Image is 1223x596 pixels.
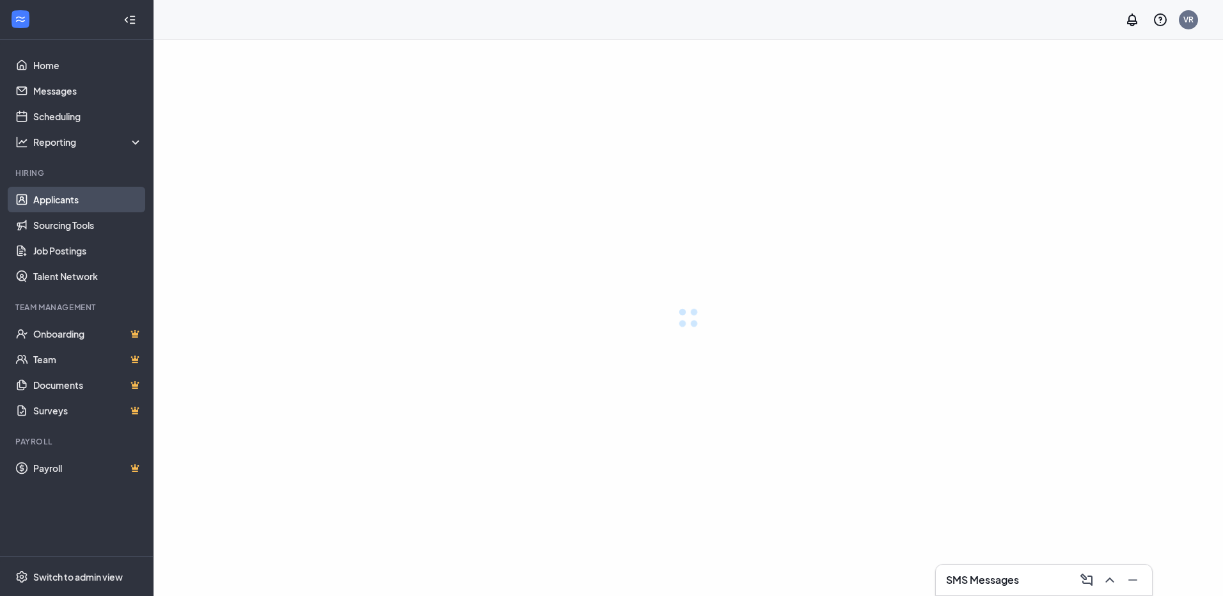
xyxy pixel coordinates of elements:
div: Team Management [15,302,140,313]
a: Talent Network [33,263,143,289]
svg: Collapse [123,13,136,26]
a: OnboardingCrown [33,321,143,347]
a: DocumentsCrown [33,372,143,398]
a: Scheduling [33,104,143,129]
div: Hiring [15,168,140,178]
a: PayrollCrown [33,455,143,481]
h3: SMS Messages [946,573,1019,587]
a: Job Postings [33,238,143,263]
a: Messages [33,78,143,104]
a: TeamCrown [33,347,143,372]
svg: WorkstreamLogo [14,13,27,26]
svg: ChevronUp [1102,572,1117,588]
button: Minimize [1121,570,1142,590]
button: ComposeMessage [1075,570,1096,590]
svg: Analysis [15,136,28,148]
a: Sourcing Tools [33,212,143,238]
a: Applicants [33,187,143,212]
svg: QuestionInfo [1153,12,1168,27]
svg: ComposeMessage [1079,572,1094,588]
a: SurveysCrown [33,398,143,423]
button: ChevronUp [1098,570,1119,590]
svg: Settings [15,570,28,583]
svg: Notifications [1124,12,1140,27]
div: Payroll [15,436,140,447]
div: VR [1183,14,1194,25]
svg: Minimize [1125,572,1140,588]
div: Reporting [33,136,143,148]
a: Home [33,52,143,78]
div: Switch to admin view [33,570,123,583]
